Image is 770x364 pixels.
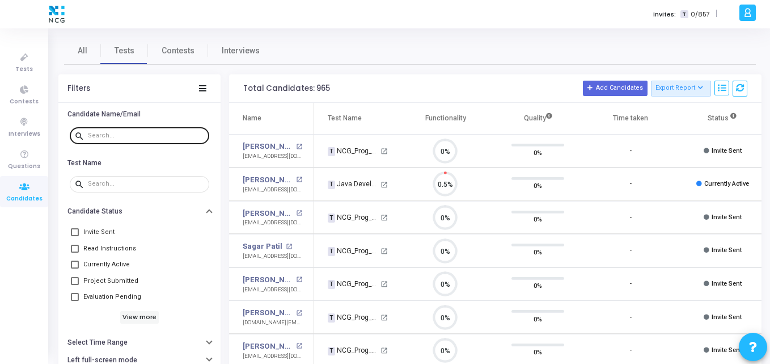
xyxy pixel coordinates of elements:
div: [EMAIL_ADDRESS][DOMAIN_NAME] [243,219,302,227]
span: Read Instructions [83,242,136,256]
span: T [328,313,335,323]
div: - [629,213,632,223]
span: 0% [534,246,542,258]
div: [EMAIL_ADDRESS][DOMAIN_NAME] [243,252,302,261]
div: - [629,279,632,289]
span: Interviews [222,45,260,57]
mat-icon: open_in_new [296,277,302,283]
span: T [328,347,335,356]
button: Test Name [58,154,221,171]
span: Currently Active [704,180,749,187]
div: [EMAIL_ADDRESS][DOMAIN_NAME] [243,186,302,194]
input: Search... [88,132,205,139]
div: NCG_Prog_JavaFS_2025_Test [328,212,379,223]
h6: View more [120,311,159,324]
img: logo [46,3,67,26]
mat-icon: open_in_new [380,347,388,354]
mat-icon: open_in_new [296,144,302,150]
span: Contests [10,97,39,107]
a: [PERSON_NAME] [243,141,293,152]
th: Status [676,103,769,135]
div: NCG_Prog_JavaFS_2025_Test [328,146,379,156]
span: Candidates [6,194,43,204]
div: Name [243,112,261,124]
div: Java Developer_Prog Test_NCG [328,179,379,189]
span: T [328,147,335,156]
a: [PERSON_NAME] [243,274,293,286]
mat-icon: open_in_new [380,314,388,321]
div: NCG_Prog_JavaFS_2025_Test [328,279,379,289]
mat-icon: open_in_new [296,210,302,216]
span: Tests [15,65,33,74]
span: T [328,214,335,223]
span: Evaluation Pending [83,290,141,304]
div: Time taken [613,112,648,124]
a: [PERSON_NAME] [243,307,293,319]
mat-icon: open_in_new [296,310,302,316]
mat-icon: search [74,179,88,189]
mat-icon: open_in_new [296,343,302,349]
div: [EMAIL_ADDRESS][DOMAIN_NAME] [243,352,302,361]
h6: Test Name [67,159,101,168]
a: [PERSON_NAME] [243,208,293,219]
input: Search... [88,181,205,187]
span: Project Submitted [83,274,138,288]
div: NCG_Prog_JavaFS_2025_Test [328,312,379,323]
span: 0% [534,180,542,191]
span: 0% [534,280,542,291]
a: [PERSON_NAME] [243,174,293,186]
div: [DOMAIN_NAME][EMAIL_ADDRESS][DOMAIN_NAME] [243,319,302,327]
span: 0% [534,214,542,225]
span: All [78,45,87,57]
div: Total Candidates: 965 [243,84,330,93]
a: Sagar Patil [243,241,282,252]
button: Select Time Range [58,334,221,352]
button: Candidate Status [58,203,221,220]
div: - [629,313,632,323]
span: Invite Sent [712,346,742,354]
button: Candidate Name/Email [58,106,221,123]
div: [EMAIL_ADDRESS][DOMAIN_NAME] [243,152,302,161]
mat-icon: open_in_new [380,214,388,221]
mat-icon: open_in_new [286,244,292,250]
a: [PERSON_NAME] [243,341,293,352]
mat-icon: open_in_new [380,148,388,155]
span: | [716,8,717,20]
span: Invite Sent [712,280,742,287]
span: 0% [534,147,542,158]
div: Filters [67,84,90,93]
span: Currently Active [83,258,130,271]
span: T [328,280,335,289]
label: Invites: [653,10,676,19]
mat-icon: search [74,131,88,141]
span: Interviews [9,129,40,139]
span: Tests [115,45,134,57]
mat-icon: open_in_new [296,177,302,183]
mat-icon: open_in_new [380,248,388,255]
div: NCG_Prog_JavaFS_2025_Test [328,345,379,355]
div: - [629,346,632,355]
th: Quality [492,103,584,135]
span: 0% [534,346,542,358]
span: Invite Sent [712,147,742,154]
mat-icon: open_in_new [380,281,388,288]
span: Contests [162,45,194,57]
div: - [629,147,632,156]
h6: Select Time Range [67,338,128,347]
button: Export Report [651,81,712,97]
th: Functionality [399,103,492,135]
span: Questions [8,162,40,171]
span: Invite Sent [712,214,742,221]
span: 0% [534,313,542,324]
span: T [328,247,335,256]
h6: Candidate Status [67,207,122,216]
button: Add Candidates [583,81,648,95]
span: T [328,181,335,190]
span: Invite Sent [712,246,742,254]
span: T [680,10,688,19]
div: - [629,246,632,256]
div: NCG_Prog_JavaFS_2025_Test [328,246,379,256]
th: Test Name [314,103,399,135]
